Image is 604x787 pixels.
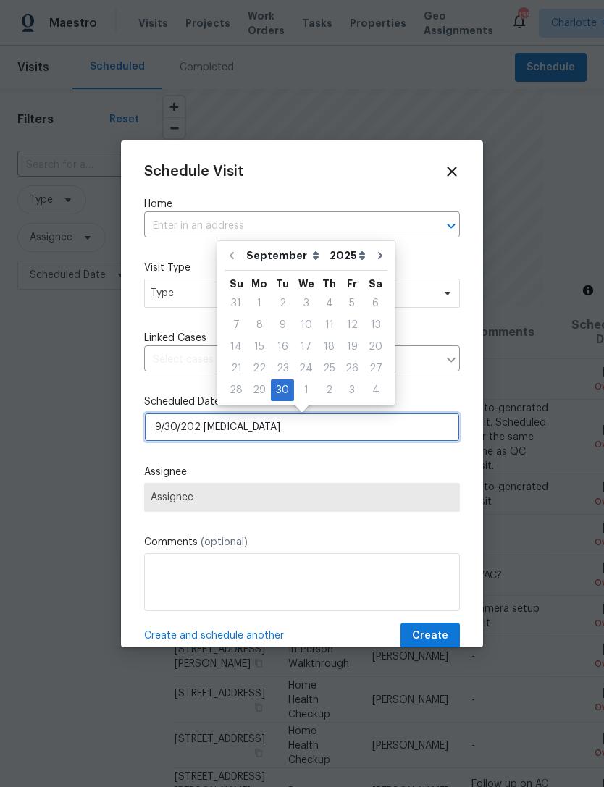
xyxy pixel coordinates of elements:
[318,358,340,379] div: Thu Sep 25 2025
[144,349,438,371] input: Select cases
[276,279,289,289] abbr: Tuesday
[248,337,271,357] div: 15
[322,279,336,289] abbr: Thursday
[294,358,318,379] div: Wed Sep 24 2025
[230,279,243,289] abbr: Sunday
[318,293,340,314] div: Thu Sep 04 2025
[340,336,364,358] div: Fri Sep 19 2025
[225,358,248,379] div: Sun Sep 21 2025
[364,379,387,401] div: Sat Oct 04 2025
[294,314,318,336] div: Wed Sep 10 2025
[248,379,271,401] div: Mon Sep 29 2025
[271,380,294,400] div: 30
[340,380,364,400] div: 3
[225,293,248,314] div: Sun Aug 31 2025
[318,293,340,313] div: 4
[144,197,460,211] label: Home
[225,358,248,379] div: 21
[144,465,460,479] label: Assignee
[271,337,294,357] div: 16
[151,286,432,300] span: Type
[400,623,460,649] button: Create
[340,358,364,379] div: 26
[294,380,318,400] div: 1
[441,216,461,236] button: Open
[225,293,248,313] div: 31
[364,293,387,313] div: 6
[144,331,206,345] span: Linked Cases
[225,380,248,400] div: 28
[144,395,460,409] label: Scheduled Date
[340,358,364,379] div: Fri Sep 26 2025
[298,279,314,289] abbr: Wednesday
[364,314,387,336] div: Sat Sep 13 2025
[364,315,387,335] div: 13
[144,261,460,275] label: Visit Type
[248,336,271,358] div: Mon Sep 15 2025
[369,241,391,270] button: Go to next month
[221,241,243,270] button: Go to previous month
[318,379,340,401] div: Thu Oct 02 2025
[294,336,318,358] div: Wed Sep 17 2025
[271,358,294,379] div: Tue Sep 23 2025
[318,315,340,335] div: 11
[294,337,318,357] div: 17
[369,279,382,289] abbr: Saturday
[340,379,364,401] div: Fri Oct 03 2025
[318,337,340,357] div: 18
[248,314,271,336] div: Mon Sep 08 2025
[347,279,357,289] abbr: Friday
[271,315,294,335] div: 9
[364,293,387,314] div: Sat Sep 06 2025
[318,380,340,400] div: 2
[225,315,248,335] div: 7
[151,492,453,503] span: Assignee
[294,358,318,379] div: 24
[248,358,271,379] div: 22
[364,380,387,400] div: 4
[144,215,419,237] input: Enter in an address
[294,293,318,313] div: 3
[271,314,294,336] div: Tue Sep 09 2025
[340,293,364,313] div: 5
[248,358,271,379] div: Mon Sep 22 2025
[271,379,294,401] div: Tue Sep 30 2025
[248,380,271,400] div: 29
[340,315,364,335] div: 12
[201,537,248,547] span: (optional)
[340,314,364,336] div: Fri Sep 12 2025
[294,293,318,314] div: Wed Sep 03 2025
[294,379,318,401] div: Wed Oct 01 2025
[318,314,340,336] div: Thu Sep 11 2025
[364,337,387,357] div: 20
[364,358,387,379] div: 27
[144,164,243,179] span: Schedule Visit
[271,293,294,314] div: Tue Sep 02 2025
[340,293,364,314] div: Fri Sep 05 2025
[225,337,248,357] div: 14
[225,314,248,336] div: Sun Sep 07 2025
[364,358,387,379] div: Sat Sep 27 2025
[271,358,294,379] div: 23
[318,336,340,358] div: Thu Sep 18 2025
[144,628,284,643] span: Create and schedule another
[248,293,271,313] div: 1
[340,337,364,357] div: 19
[144,413,460,442] input: M/D/YYYY
[225,379,248,401] div: Sun Sep 28 2025
[444,164,460,180] span: Close
[243,245,326,266] select: Month
[294,315,318,335] div: 10
[251,279,267,289] abbr: Monday
[271,336,294,358] div: Tue Sep 16 2025
[412,627,448,645] span: Create
[248,315,271,335] div: 8
[248,293,271,314] div: Mon Sep 01 2025
[318,358,340,379] div: 25
[225,336,248,358] div: Sun Sep 14 2025
[364,336,387,358] div: Sat Sep 20 2025
[326,245,369,266] select: Year
[144,535,460,550] label: Comments
[271,293,294,313] div: 2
